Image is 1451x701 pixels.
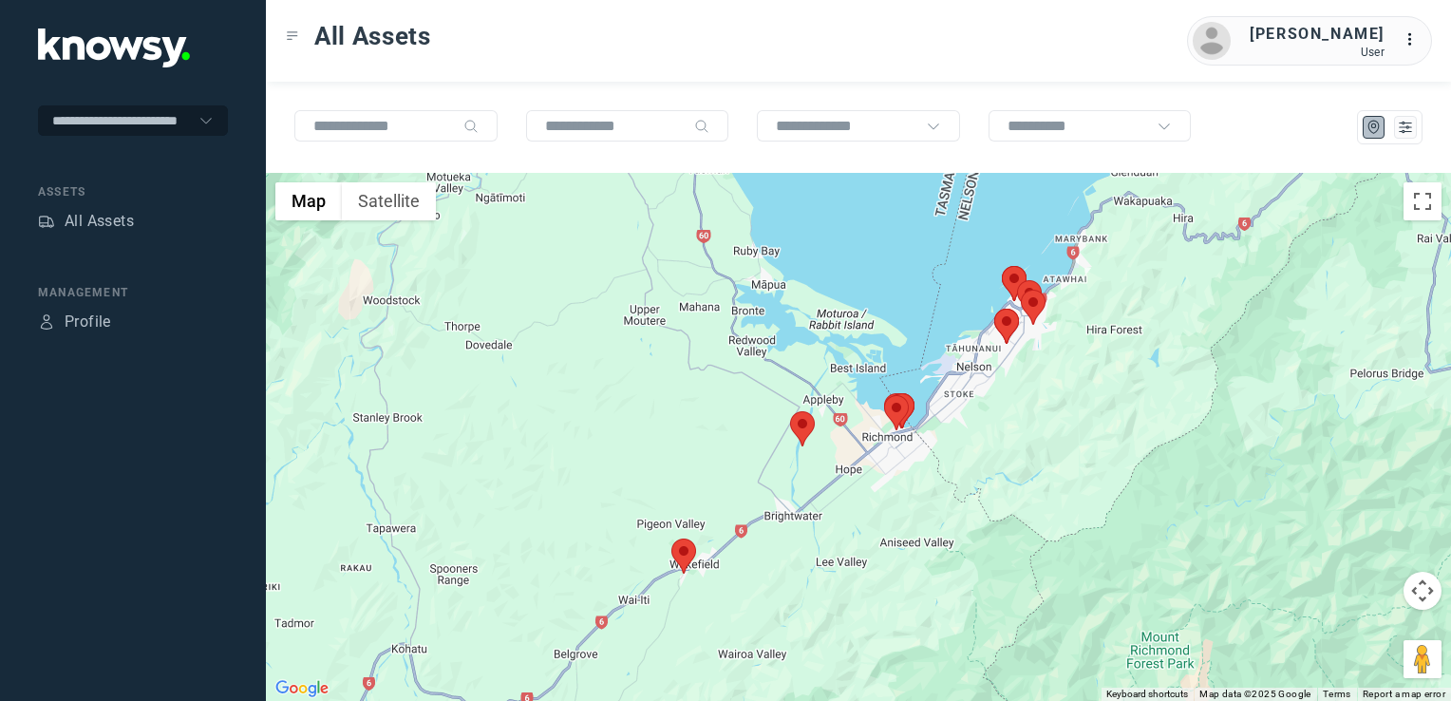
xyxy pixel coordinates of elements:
[314,19,431,53] span: All Assets
[38,284,228,301] div: Management
[38,311,111,333] a: ProfileProfile
[463,119,479,134] div: Search
[38,313,55,331] div: Profile
[1404,572,1442,610] button: Map camera controls
[1250,46,1385,59] div: User
[1323,689,1351,699] a: Terms (opens in new tab)
[1106,688,1188,701] button: Keyboard shortcuts
[38,28,190,67] img: Application Logo
[271,676,333,701] img: Google
[1193,22,1231,60] img: avatar.png
[1404,32,1423,47] tspan: ...
[1199,689,1310,699] span: Map data ©2025 Google
[65,210,134,233] div: All Assets
[286,29,299,43] div: Toggle Menu
[271,676,333,701] a: Open this area in Google Maps (opens a new window)
[694,119,709,134] div: Search
[1404,28,1426,51] div: :
[1250,23,1385,46] div: [PERSON_NAME]
[1404,28,1426,54] div: :
[38,183,228,200] div: Assets
[1366,119,1383,136] div: Map
[1397,119,1414,136] div: List
[342,182,436,220] button: Show satellite imagery
[65,311,111,333] div: Profile
[38,213,55,230] div: Assets
[1404,182,1442,220] button: Toggle fullscreen view
[275,182,342,220] button: Show street map
[1363,689,1445,699] a: Report a map error
[1404,640,1442,678] button: Drag Pegman onto the map to open Street View
[38,210,134,233] a: AssetsAll Assets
